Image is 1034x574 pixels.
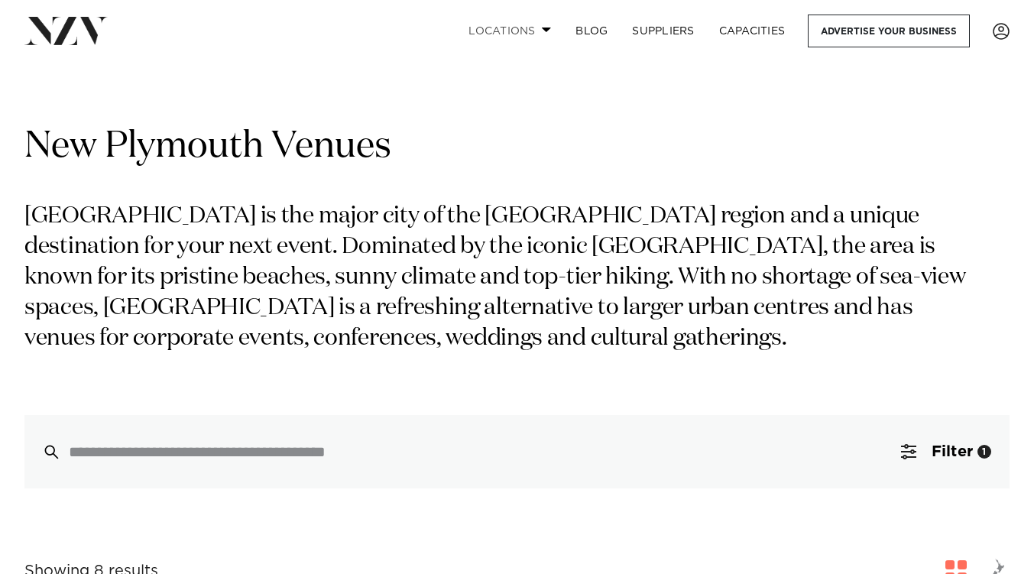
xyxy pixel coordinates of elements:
button: Filter1 [883,415,1010,488]
a: Locations [456,15,563,47]
a: Capacities [707,15,798,47]
div: 1 [977,445,991,459]
span: Filter [932,444,973,459]
p: [GEOGRAPHIC_DATA] is the major city of the [GEOGRAPHIC_DATA] region and a unique destination for ... [24,202,969,354]
a: BLOG [563,15,620,47]
img: nzv-logo.png [24,17,108,44]
a: SUPPLIERS [620,15,706,47]
a: Advertise your business [808,15,970,47]
h1: New Plymouth Venues [24,123,1010,171]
